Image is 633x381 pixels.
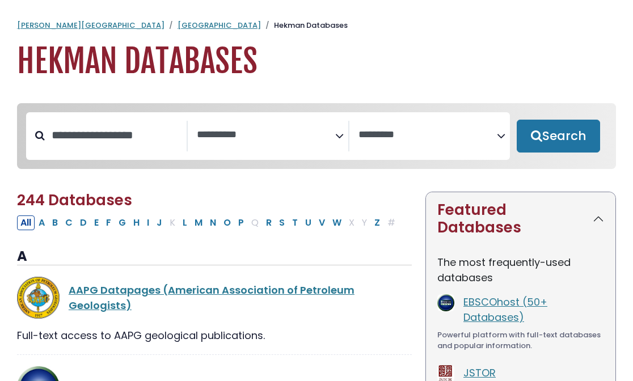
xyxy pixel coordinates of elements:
[17,215,35,230] button: All
[276,215,288,230] button: Filter Results S
[437,255,604,285] p: The most frequently-used databases
[153,215,166,230] button: Filter Results J
[77,215,90,230] button: Filter Results D
[17,328,412,343] div: Full-text access to AAPG geological publications.
[130,215,143,230] button: Filter Results H
[91,215,102,230] button: Filter Results E
[62,215,76,230] button: Filter Results C
[35,215,48,230] button: Filter Results A
[69,283,355,312] a: AAPG Datapages (American Association of Petroleum Geologists)
[261,20,348,31] li: Hekman Databases
[197,129,335,141] textarea: Search
[178,20,261,31] a: [GEOGRAPHIC_DATA]
[220,215,234,230] button: Filter Results O
[49,215,61,230] button: Filter Results B
[329,215,345,230] button: Filter Results W
[191,215,206,230] button: Filter Results M
[206,215,220,230] button: Filter Results N
[17,20,164,31] a: [PERSON_NAME][GEOGRAPHIC_DATA]
[358,129,497,141] textarea: Search
[517,120,600,153] button: Submit for Search Results
[437,329,604,352] div: Powerful platform with full-text databases and popular information.
[17,248,412,265] h3: A
[463,295,547,324] a: EBSCOhost (50+ Databases)
[235,215,247,230] button: Filter Results P
[144,215,153,230] button: Filter Results I
[371,215,383,230] button: Filter Results Z
[263,215,275,230] button: Filter Results R
[179,215,191,230] button: Filter Results L
[302,215,315,230] button: Filter Results U
[17,190,132,210] span: 244 Databases
[463,366,496,380] a: JSTOR
[17,103,616,169] nav: Search filters
[115,215,129,230] button: Filter Results G
[289,215,301,230] button: Filter Results T
[17,43,616,81] h1: Hekman Databases
[17,215,400,229] div: Alpha-list to filter by first letter of database name
[103,215,115,230] button: Filter Results F
[426,192,615,245] button: Featured Databases
[45,126,187,145] input: Search database by title or keyword
[315,215,328,230] button: Filter Results V
[17,20,616,31] nav: breadcrumb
